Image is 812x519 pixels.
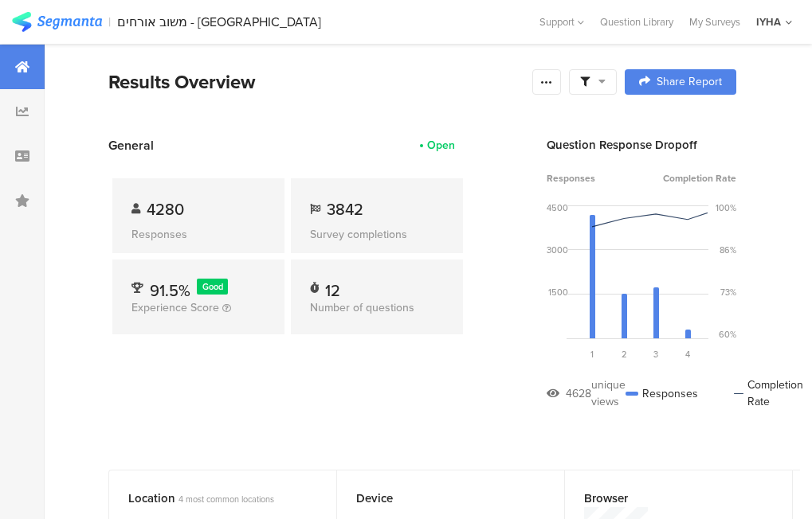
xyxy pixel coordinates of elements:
[108,13,111,31] div: |
[310,299,414,316] span: Number of questions
[131,226,265,243] div: Responses
[622,348,627,361] span: 2
[663,171,736,185] span: Completion Rate
[591,377,626,410] div: unique views
[128,490,291,507] div: Location
[117,14,321,29] div: משוב אורחים - [GEOGRAPHIC_DATA]
[539,10,584,34] div: Support
[720,244,736,256] div: 86%
[12,12,102,32] img: segmanta logo
[547,136,736,154] div: Question Response Dropoff
[178,493,274,505] span: 4 most common locations
[427,137,455,154] div: Open
[547,244,568,256] div: 3000
[325,279,340,295] div: 12
[719,328,736,341] div: 60%
[756,14,781,29] div: IYHA
[547,171,595,185] span: Responses
[657,76,722,88] span: Share Report
[547,201,568,214] div: 4500
[584,490,747,507] div: Browser
[626,377,698,410] div: Responses
[310,226,444,243] div: Survey completions
[566,385,591,402] div: 4628
[108,136,154,154] span: General
[716,201,736,214] div: 100%
[131,299,219,316] span: Experience Score
[734,377,806,410] div: Completion Rate
[590,348,594,361] span: 1
[720,286,736,299] div: 73%
[653,348,658,361] span: 3
[592,14,681,29] a: Question Library
[548,286,568,299] div: 1500
[356,490,519,507] div: Device
[681,14,748,29] a: My Surveys
[327,197,363,221] span: 3842
[108,68,524,96] div: Results Overview
[202,280,223,293] span: Good
[147,197,184,221] span: 4280
[150,279,190,302] span: 91.5%
[685,348,690,361] span: 4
